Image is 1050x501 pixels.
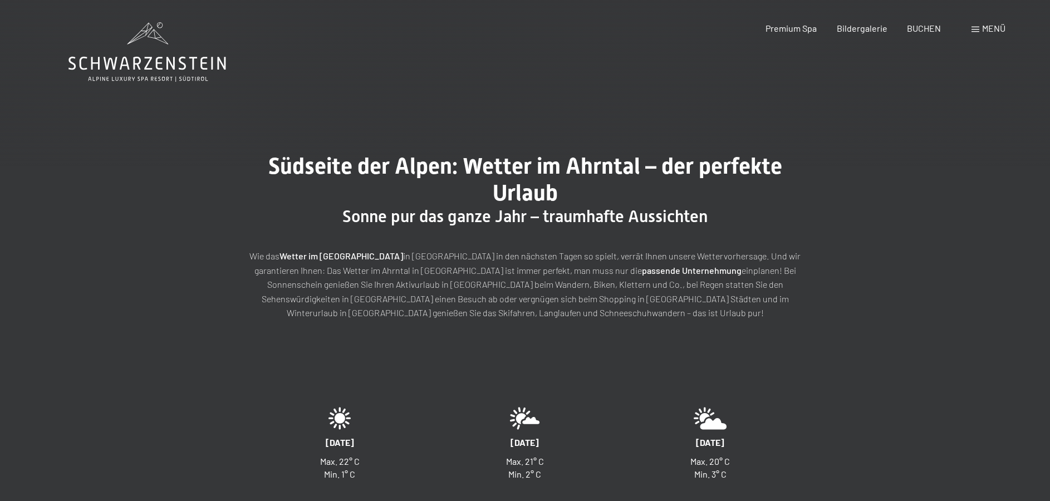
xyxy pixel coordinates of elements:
span: Min. 1° C [324,469,355,479]
a: Bildergalerie [837,23,887,33]
strong: passende Unternehmung [642,265,742,276]
a: BUCHEN [907,23,941,33]
a: Premium Spa [766,23,817,33]
span: [DATE] [326,437,354,448]
span: Max. 21° C [506,456,544,466]
span: Max. 22° C [320,456,360,466]
span: Sonne pur das ganze Jahr – traumhafte Aussichten [342,207,708,226]
span: [DATE] [696,437,724,448]
span: Menü [982,23,1005,33]
span: Min. 3° C [694,469,727,479]
span: [DATE] [511,437,539,448]
span: Min. 2° C [508,469,541,479]
p: Wie das in [GEOGRAPHIC_DATA] in den nächsten Tagen so spielt, verrät Ihnen unsere Wettervorhersag... [247,249,803,320]
strong: Wetter im [GEOGRAPHIC_DATA] [279,250,403,261]
span: Max. 20° C [690,456,730,466]
span: Südseite der Alpen: Wetter im Ahrntal – der perfekte Urlaub [268,153,782,206]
